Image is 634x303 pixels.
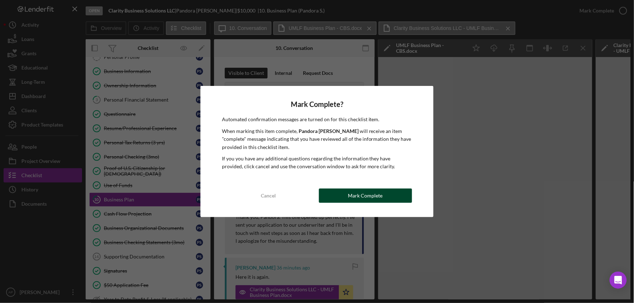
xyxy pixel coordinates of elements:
p: Automated confirmation messages are turned on for this checklist item. [222,115,412,123]
b: Pandora [PERSON_NAME] [299,128,359,134]
p: If you you have any additional questions regarding the information they have provided, click canc... [222,155,412,171]
p: When marking this item complete, will receive an item "complete" message indicating that you have... [222,127,412,151]
button: Mark Complete [319,189,412,203]
div: Open Intercom Messenger [610,272,627,289]
button: Cancel [222,189,315,203]
h4: Mark Complete? [222,100,412,108]
div: Mark Complete [348,189,383,203]
div: Cancel [261,189,276,203]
